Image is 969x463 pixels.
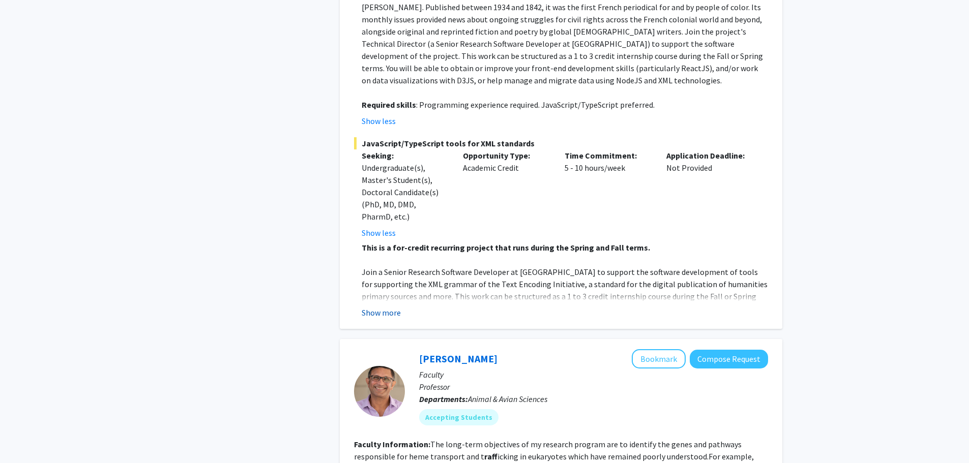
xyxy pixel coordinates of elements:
button: Show less [362,227,396,239]
p: Application Deadline: [666,149,753,162]
p: Faculty [419,368,768,381]
p: : Programming experience required. JavaScript/TypeScript preferred. [362,99,768,111]
button: Compose Request to Iqbal Hamza [690,350,768,368]
button: Show more [362,306,401,319]
b: Faculty Information: [354,439,430,449]
button: Show less [362,115,396,127]
mat-chip: Accepting Students [419,409,498,425]
b: Departments: [419,394,468,404]
strong: This is a for-credit recurring project that runs during the Spring and Fall terms. [362,242,650,253]
div: Not Provided [659,149,760,239]
div: Academic Credit [455,149,557,239]
p: Opportunity Type: [463,149,549,162]
strong: Required skills [362,100,416,110]
span: Animal & Avian Sciences [468,394,547,404]
b: raff [484,451,497,461]
a: [PERSON_NAME] [419,352,497,365]
p: Join a Senior Research Software Developer at [GEOGRAPHIC_DATA] to support the software developmen... [362,266,768,315]
p: Seeking: [362,149,448,162]
iframe: Chat [8,417,43,455]
button: Add Iqbal Hamza to Bookmarks [632,349,686,368]
span: JavaScript/TypeScript tools for XML standards [354,137,768,149]
div: Undergraduate(s), Master's Student(s), Doctoral Candidate(s) (PhD, MD, DMD, PharmD, etc.) [362,162,448,223]
p: Professor [419,381,768,393]
p: Time Commitment: [565,149,651,162]
div: 5 - 10 hours/week [557,149,659,239]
